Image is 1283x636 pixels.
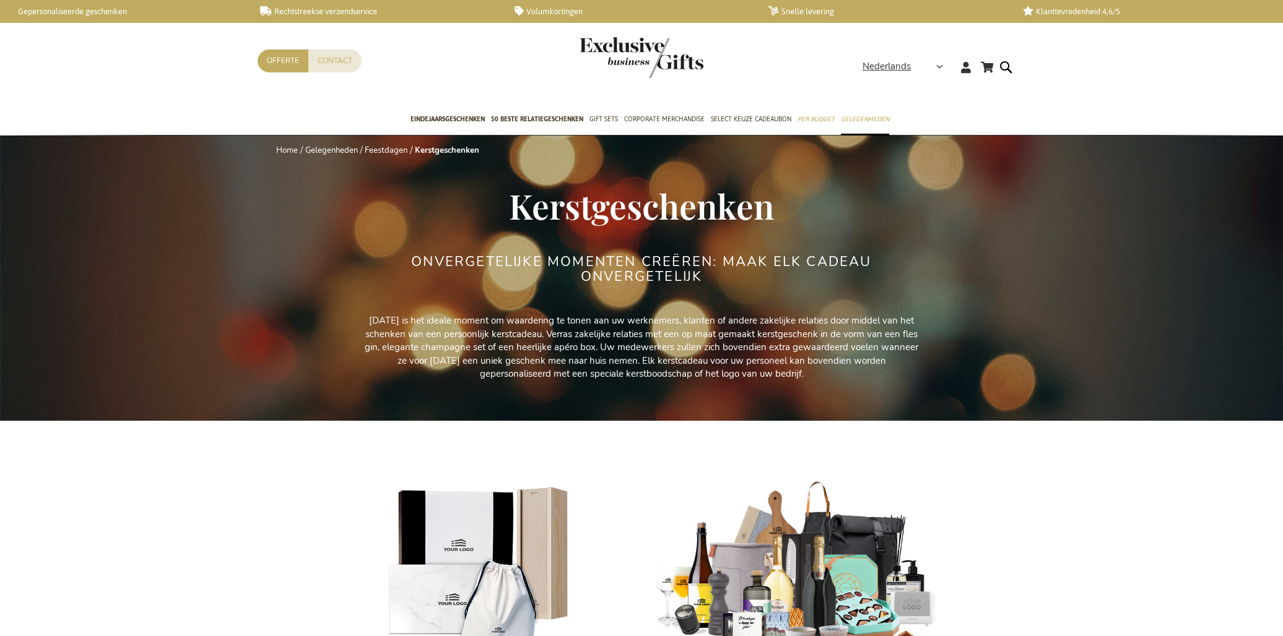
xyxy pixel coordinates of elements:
span: Gift Sets [589,113,618,126]
p: [DATE] is het ideale moment om waardering te tonen aan uw werknemers, klanten of andere zakelijke... [363,314,920,380]
a: Feestdagen [365,145,407,156]
a: Home [276,145,298,156]
span: Per Budget [798,113,835,126]
span: Nederlands [863,59,911,74]
a: store logo [580,37,641,78]
a: Gelegenheden [305,145,358,156]
a: Klanttevredenheid 4,6/5 [1023,6,1257,17]
span: Kerstgeschenken [509,183,774,228]
a: Rechtstreekse verzendservice [260,6,494,17]
span: 50 beste relatiegeschenken [491,113,583,126]
a: Snelle levering [768,6,1002,17]
a: Offerte [258,49,308,72]
h2: ONVERGETELIJKE MOMENTEN CREËREN: MAAK ELK CADEAU ONVERGETELIJK [409,254,874,284]
a: Gepersonaliseerde geschenken [6,6,240,17]
strong: Kerstgeschenken [415,145,479,156]
img: Exclusive Business gifts logo [580,37,703,78]
a: Volumkortingen [515,6,749,17]
div: Nederlands [863,59,951,74]
span: Corporate Merchandise [624,113,705,126]
span: Gelegenheden [841,113,889,126]
a: Contact [308,49,362,72]
span: Eindejaarsgeschenken [411,113,485,126]
span: Select Keuze Cadeaubon [711,113,791,126]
